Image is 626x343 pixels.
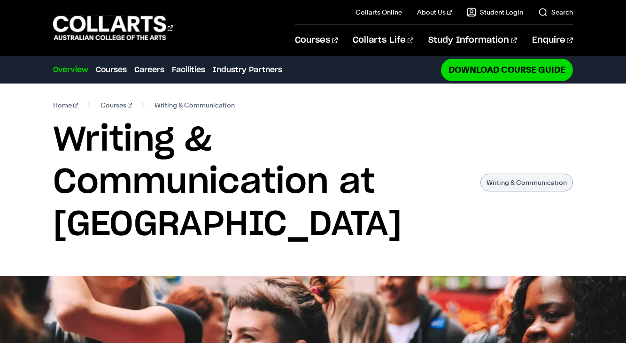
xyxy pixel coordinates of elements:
[53,119,471,246] h1: Writing & Communication at [GEOGRAPHIC_DATA]
[532,25,573,56] a: Enquire
[538,8,573,17] a: Search
[428,25,517,56] a: Study Information
[96,64,127,76] a: Courses
[53,99,78,112] a: Home
[441,59,573,81] a: Download Course Guide
[467,8,523,17] a: Student Login
[356,8,402,17] a: Collarts Online
[155,99,235,112] span: Writing & Communication
[353,25,413,56] a: Collarts Life
[53,64,88,76] a: Overview
[53,15,173,41] div: Go to homepage
[480,174,573,191] p: Writing & Communication
[295,25,338,56] a: Courses
[172,64,205,76] a: Facilities
[213,64,282,76] a: Industry Partners
[100,99,132,112] a: Courses
[417,8,452,17] a: About Us
[134,64,164,76] a: Careers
